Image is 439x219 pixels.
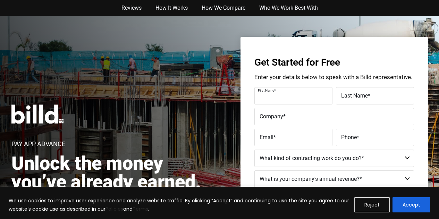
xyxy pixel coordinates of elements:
span: First Name [258,89,274,92]
span: Phone [341,134,357,141]
a: Terms [133,205,148,212]
h2: Unlock the money you’ve already earned. [11,154,208,192]
a: Policies [105,205,123,212]
button: Reject [354,197,390,212]
span: Email [260,134,273,141]
button: Accept [392,197,430,212]
h3: Get Started for Free [254,58,414,67]
p: Enter your details below to speak with a Billd representative. [254,74,414,80]
h1: Pay App Advance [11,141,65,147]
p: We use cookies to improve user experience and analyze website traffic. By clicking “Accept” and c... [9,196,349,213]
span: Company [260,113,283,120]
span: Last Name [341,92,368,99]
